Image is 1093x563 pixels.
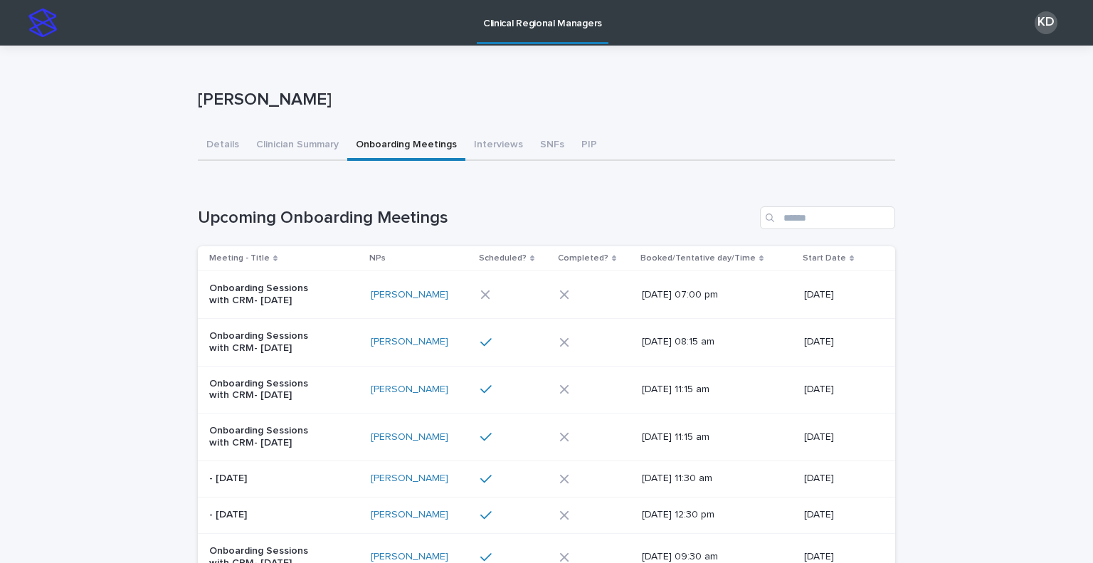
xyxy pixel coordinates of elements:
[371,509,448,521] a: [PERSON_NAME]
[209,330,328,354] p: Onboarding Sessions with CRM- [DATE]
[371,473,448,485] a: [PERSON_NAME]
[198,414,895,461] tr: Onboarding Sessions with CRM- [DATE][PERSON_NAME] [DATE] 11:15 am[DATE]
[371,384,448,396] a: [PERSON_NAME]
[198,90,889,110] p: [PERSON_NAME]
[804,509,872,521] p: [DATE]
[804,289,872,301] p: [DATE]
[642,431,761,443] p: [DATE] 11:15 am
[642,289,761,301] p: [DATE] 07:00 pm
[248,131,347,161] button: Clinician Summary
[642,509,761,521] p: [DATE] 12:30 pm
[479,251,527,266] p: Scheduled?
[465,131,532,161] button: Interviews
[642,473,761,485] p: [DATE] 11:30 am
[803,251,846,266] p: Start Date
[198,318,895,366] tr: Onboarding Sessions with CRM- [DATE][PERSON_NAME] [DATE] 08:15 am[DATE]
[804,551,872,563] p: [DATE]
[209,425,328,449] p: Onboarding Sessions with CRM- [DATE]
[532,131,573,161] button: SNFs
[371,336,448,348] a: [PERSON_NAME]
[804,336,872,348] p: [DATE]
[642,551,761,563] p: [DATE] 09:30 am
[209,251,270,266] p: Meeting - Title
[198,208,754,228] h1: Upcoming Onboarding Meetings
[198,131,248,161] button: Details
[28,9,57,37] img: stacker-logo-s-only.png
[558,251,608,266] p: Completed?
[209,473,328,485] p: - [DATE]
[640,251,756,266] p: Booked/Tentative day/Time
[371,431,448,443] a: [PERSON_NAME]
[369,251,386,266] p: NPs
[209,378,328,402] p: Onboarding Sessions with CRM- [DATE]
[198,461,895,497] tr: - [DATE][PERSON_NAME] [DATE] 11:30 am[DATE]
[1035,11,1057,34] div: KD
[642,336,761,348] p: [DATE] 08:15 am
[573,131,606,161] button: PIP
[198,497,895,533] tr: - [DATE][PERSON_NAME] [DATE] 12:30 pm[DATE]
[804,384,872,396] p: [DATE]
[642,384,761,396] p: [DATE] 11:15 am
[347,131,465,161] button: Onboarding Meetings
[209,283,328,307] p: Onboarding Sessions with CRM- [DATE]
[209,509,328,521] p: - [DATE]
[371,551,448,563] a: [PERSON_NAME]
[804,431,872,443] p: [DATE]
[760,206,895,229] input: Search
[371,289,448,301] a: [PERSON_NAME]
[198,271,895,319] tr: Onboarding Sessions with CRM- [DATE][PERSON_NAME] [DATE] 07:00 pm[DATE]
[804,473,872,485] p: [DATE]
[198,366,895,414] tr: Onboarding Sessions with CRM- [DATE][PERSON_NAME] [DATE] 11:15 am[DATE]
